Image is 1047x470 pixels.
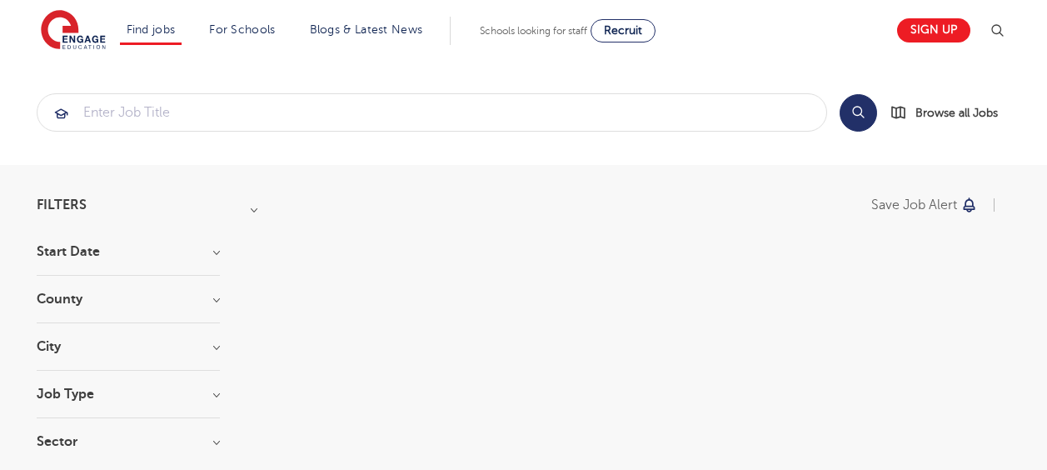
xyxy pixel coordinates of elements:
[480,25,587,37] span: Schools looking for staff
[897,18,970,42] a: Sign up
[915,103,998,122] span: Browse all Jobs
[604,24,642,37] span: Recruit
[37,245,220,258] h3: Start Date
[591,19,656,42] a: Recruit
[41,10,106,52] img: Engage Education
[890,103,1011,122] a: Browse all Jobs
[37,198,87,212] span: Filters
[871,198,979,212] button: Save job alert
[37,435,220,448] h3: Sector
[37,292,220,306] h3: County
[37,387,220,401] h3: Job Type
[871,198,957,212] p: Save job alert
[310,23,423,36] a: Blogs & Latest News
[37,94,826,131] input: Submit
[37,340,220,353] h3: City
[840,94,877,132] button: Search
[127,23,176,36] a: Find jobs
[209,23,275,36] a: For Schools
[37,93,827,132] div: Submit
